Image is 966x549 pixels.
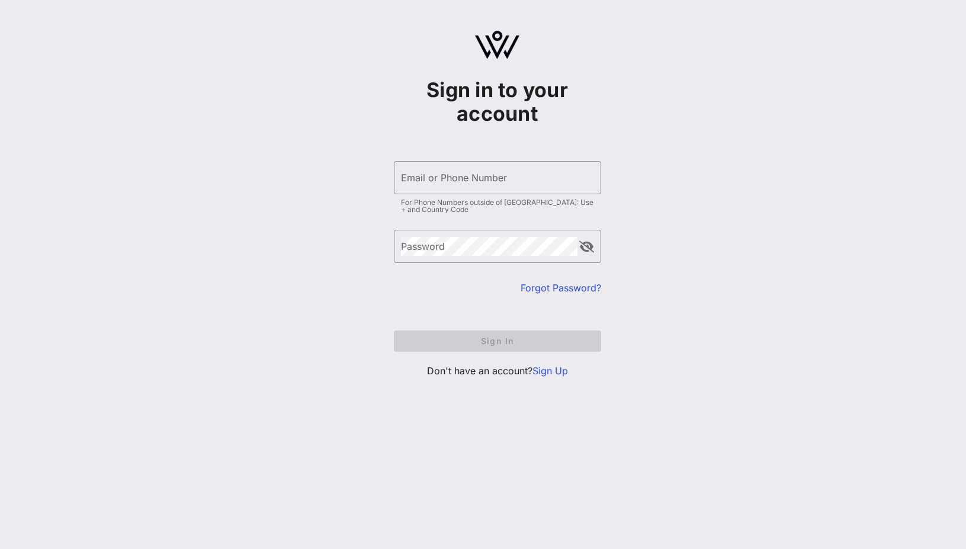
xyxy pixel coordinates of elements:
button: append icon [579,241,594,253]
h1: Sign in to your account [394,78,601,126]
a: Sign Up [532,365,568,377]
p: Don't have an account? [394,364,601,378]
a: Forgot Password? [521,282,601,294]
div: For Phone Numbers outside of [GEOGRAPHIC_DATA]: Use + and Country Code [401,199,594,213]
img: logo.svg [475,31,519,59]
